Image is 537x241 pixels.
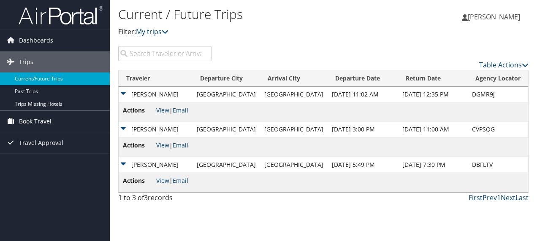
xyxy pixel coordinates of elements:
[119,157,193,172] td: [PERSON_NAME]
[123,106,155,115] span: Actions
[136,27,168,36] a: My trips
[468,12,520,21] span: [PERSON_NAME]
[328,87,398,102] td: [DATE] 11:02 AM
[398,87,468,102] td: [DATE] 12:35 PM
[173,106,188,114] a: Email
[328,122,398,137] td: [DATE] 3:00 PM
[19,51,33,72] span: Trips
[468,70,528,87] th: Agency Locator: activate to sort column ascending
[123,176,155,185] span: Actions
[19,111,52,132] span: Book Travel
[118,27,392,37] p: Filter:
[469,193,483,202] a: First
[398,70,468,87] th: Return Date: activate to sort column ascending
[398,157,468,172] td: [DATE] 7:30 PM
[398,122,468,137] td: [DATE] 11:00 AM
[260,157,328,172] td: [GEOGRAPHIC_DATA]
[479,60,529,70] a: Table Actions
[483,193,497,202] a: Prev
[260,70,328,87] th: Arrival City: activate to sort column ascending
[19,5,103,25] img: airportal-logo.png
[497,193,501,202] a: 1
[193,157,260,172] td: [GEOGRAPHIC_DATA]
[144,193,148,202] span: 3
[123,141,155,150] span: Actions
[118,5,392,23] h1: Current / Future Trips
[468,122,528,137] td: CVPSQG
[501,193,515,202] a: Next
[118,193,212,207] div: 1 to 3 of records
[328,157,398,172] td: [DATE] 5:49 PM
[156,177,188,185] span: |
[19,132,63,153] span: Travel Approval
[468,157,528,172] td: DBFLTV
[156,106,169,114] a: View
[193,87,260,102] td: [GEOGRAPHIC_DATA]
[468,87,528,102] td: DGMR9J
[173,141,188,149] a: Email
[260,87,328,102] td: [GEOGRAPHIC_DATA]
[462,4,529,29] a: [PERSON_NAME]
[19,30,53,51] span: Dashboards
[173,177,188,185] a: Email
[119,122,193,137] td: [PERSON_NAME]
[193,122,260,137] td: [GEOGRAPHIC_DATA]
[156,141,169,149] a: View
[328,70,398,87] th: Departure Date: activate to sort column descending
[156,141,188,149] span: |
[156,106,188,114] span: |
[193,70,260,87] th: Departure City: activate to sort column ascending
[156,177,169,185] a: View
[119,70,193,87] th: Traveler: activate to sort column ascending
[260,122,328,137] td: [GEOGRAPHIC_DATA]
[515,193,529,202] a: Last
[119,87,193,102] td: [PERSON_NAME]
[118,46,212,61] input: Search Traveler or Arrival City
